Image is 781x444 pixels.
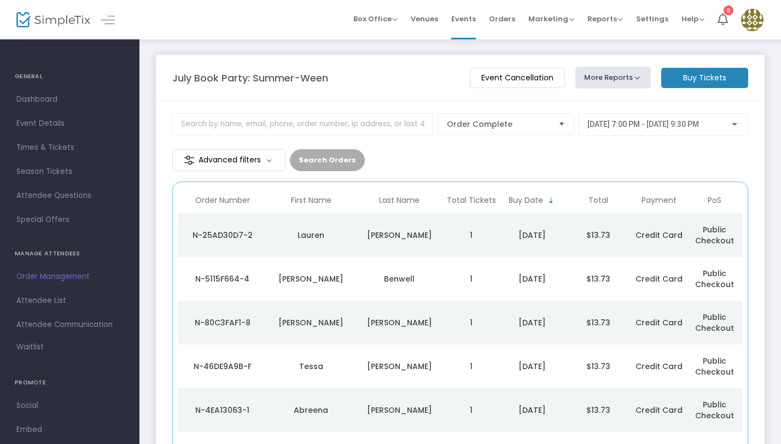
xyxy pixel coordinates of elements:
[588,196,608,205] span: Total
[16,92,123,107] span: Dashboard
[270,317,353,328] div: Kaitlin
[587,14,623,24] span: Reports
[379,196,419,205] span: Last Name
[16,189,123,203] span: Attendee Questions
[695,355,734,377] span: Public Checkout
[16,342,44,353] span: Waitlist
[16,270,123,284] span: Order Management
[358,317,441,328] div: Moore
[181,317,264,328] div: N-80C3FAF1-8
[470,68,565,88] m-button: Event Cancellation
[566,388,632,432] td: $13.73
[575,67,651,89] button: More Reports
[566,344,632,388] td: $13.73
[566,257,632,301] td: $13.73
[444,213,499,257] td: 1
[708,196,721,205] span: PoS
[636,230,683,241] span: Credit Card
[358,273,441,284] div: Benwell
[681,14,704,24] span: Help
[642,196,677,205] span: Payment
[270,230,353,241] div: Lauren
[358,361,441,372] div: Altshuler
[270,361,353,372] div: Tessa
[16,116,123,131] span: Event Details
[353,14,398,24] span: Box Office
[566,213,632,257] td: $13.73
[447,119,550,130] span: Order Complete
[15,66,125,87] h4: GENERAL
[724,5,733,15] div: 8
[195,196,250,205] span: Order Number
[16,141,123,155] span: Times & Tickets
[661,68,748,88] m-button: Buy Tickets
[172,149,285,171] m-button: Advanced filters
[502,361,562,372] div: 7/31/2025
[636,361,683,372] span: Credit Card
[451,5,476,33] span: Events
[695,224,734,246] span: Public Checkout
[181,230,264,241] div: N-25AD30D7-2
[16,399,123,413] span: Social
[547,196,556,205] span: Sortable
[270,405,353,416] div: Abreena
[15,243,125,265] h4: MANAGE ATTENDEES
[16,213,123,227] span: Special Offers
[411,5,438,33] span: Venues
[695,268,734,290] span: Public Checkout
[270,273,353,284] div: Lillian
[358,405,441,416] div: Jones
[16,294,123,308] span: Attendee List
[444,301,499,344] td: 1
[15,372,125,394] h4: PROMOTE
[509,196,543,205] span: Buy Date
[181,405,264,416] div: N-4EA13063-1
[16,165,123,179] span: Season Tickets
[636,405,683,416] span: Credit Card
[636,317,683,328] span: Credit Card
[444,388,499,432] td: 1
[636,273,683,284] span: Credit Card
[444,188,499,213] th: Total Tickets
[502,230,562,241] div: 7/31/2025
[528,14,574,24] span: Marketing
[636,5,668,33] span: Settings
[181,361,264,372] div: N-46DE9A9B-F
[444,257,499,301] td: 1
[16,318,123,332] span: Attendee Communication
[172,113,433,135] input: Search by name, email, phone, order number, ip address, or last 4 digits of card
[502,273,562,284] div: 7/31/2025
[502,405,562,416] div: 7/31/2025
[444,344,499,388] td: 1
[587,120,699,128] span: [DATE] 7:00 PM - [DATE] 9:30 PM
[172,71,328,85] m-panel-title: July Book Party: Summer-Ween
[181,273,264,284] div: N-5115F664-4
[16,423,123,437] span: Embed
[358,230,441,241] div: Fariss
[566,301,632,344] td: $13.73
[502,317,562,328] div: 7/31/2025
[554,114,569,135] button: Select
[695,312,734,334] span: Public Checkout
[291,196,331,205] span: First Name
[695,399,734,421] span: Public Checkout
[184,155,195,166] img: filter
[489,5,515,33] span: Orders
